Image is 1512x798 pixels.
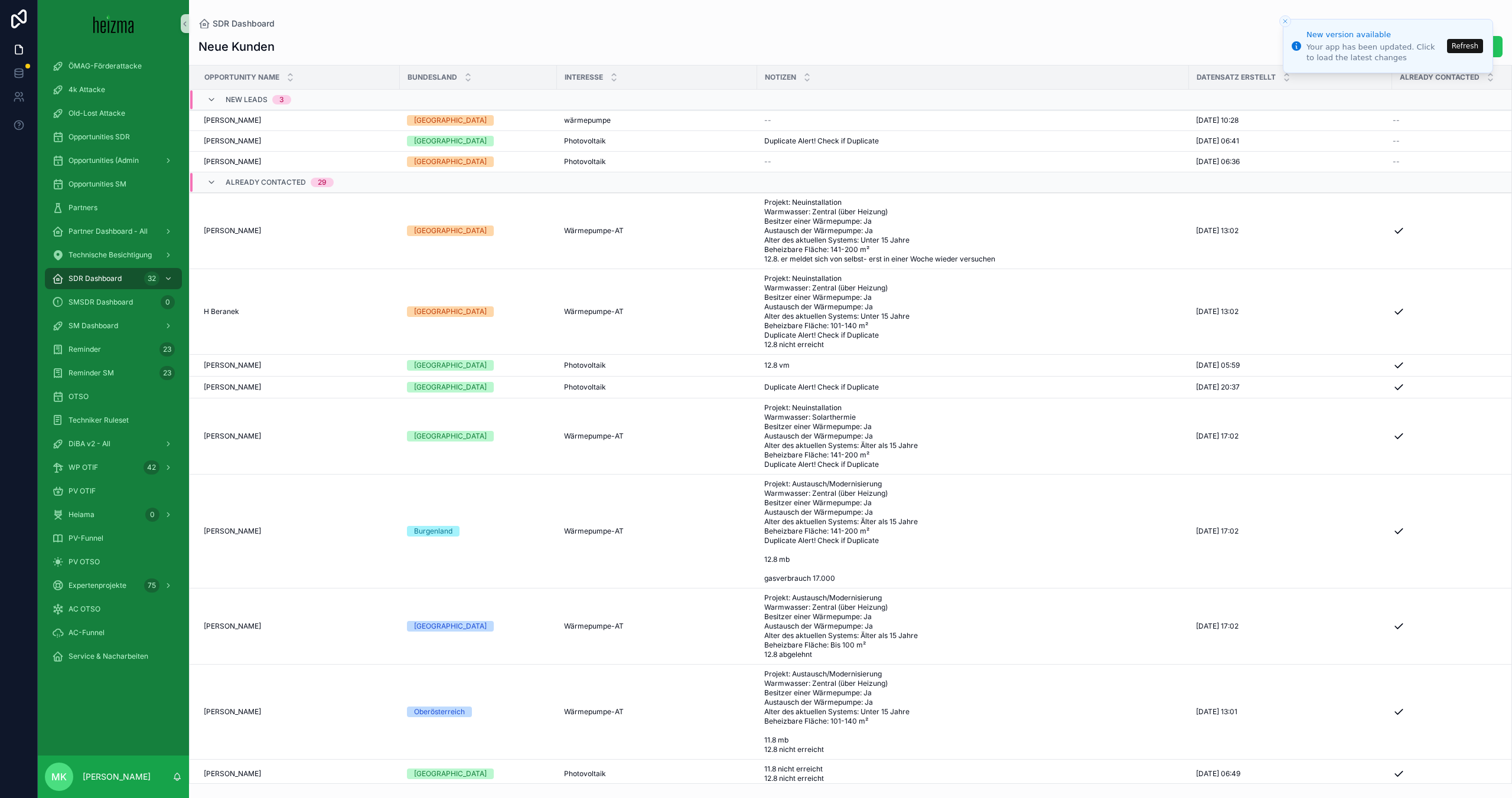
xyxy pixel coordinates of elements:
div: 23 [159,366,175,380]
a: [GEOGRAPHIC_DATA] [407,115,550,126]
span: Opportunities (Admin [69,156,139,165]
a: Partner Dashboard - All [45,221,182,242]
a: Oberösterreich [407,707,550,717]
span: Interesse [565,73,603,82]
a: [DATE] 06:36 [1196,157,1385,166]
a: Wärmepumpe-AT [564,622,750,631]
a: [DATE] 13:01 [1196,707,1385,717]
a: OTSO [45,386,182,407]
a: DiBA v2 - All [45,433,182,454]
span: [PERSON_NAME] [204,526,261,536]
span: SDR Dashboard [213,18,275,30]
div: [GEOGRAPHIC_DATA] [414,156,487,167]
div: 3 [279,95,284,104]
span: Wärmepumpe-AT [564,431,624,441]
a: [PERSON_NAME] [204,431,393,441]
div: New version available [1306,29,1443,41]
a: WP OTIF42 [45,457,182,478]
a: [GEOGRAPHIC_DATA] [407,306,550,317]
a: [DATE] 17:02 [1196,622,1385,631]
a: Projekt: Austausch/Modernisierung Warmwasser: Zentral (über Heizung) Besitzer einer Wärmepumpe: J... [764,669,1182,754]
a: [GEOGRAPHIC_DATA] [407,431,550,441]
a: -- [764,157,1182,166]
a: [DATE] 13:02 [1196,226,1385,236]
span: Projekt: Austausch/Modernisierung Warmwasser: Zentral (über Heizung) Besitzer einer Wärmepumpe: J... [764,479,1182,583]
span: Duplicate Alert! Check if Duplicate [764,382,879,392]
button: Refresh [1447,39,1483,53]
a: Projekt: Austausch/Modernisierung Warmwasser: Zentral (über Heizung) Besitzer einer Wärmepumpe: J... [764,593,1182,659]
span: [PERSON_NAME] [204,136,261,146]
span: SMSDR Dashboard [69,297,133,307]
span: Wärmepumpe-AT [564,526,624,536]
span: DiBA v2 - All [69,439,110,449]
a: [PERSON_NAME] [204,157,393,166]
span: H Beranek [204,307,239,316]
a: Projekt: Neuinstallation Warmwasser: Zentral (über Heizung) Besitzer einer Wärmepumpe: Ja Austaus... [764,198,1182,264]
a: 11.8 nicht erreicht 12.8 nicht erreicht [764,764,1182,783]
a: SMSDR Dashboard0 [45,292,182,313]
span: PV-Funnel [69,534,103,543]
a: Duplicate Alert! Check if Duplicate [764,136,1182,146]
a: Expertenprojekte75 [45,575,182,596]
a: SDR Dashboard32 [45,268,182,289]
a: [GEOGRAPHIC_DATA] [407,621,550,632]
a: [PERSON_NAME] [204,622,393,631]
span: Photovoltaik [564,382,606,392]
span: Datensatz erstellt [1197,73,1276,82]
a: Photovoltaik [564,361,750,370]
div: 32 [144,272,159,286]
button: Close toast [1279,15,1291,27]
p: [PERSON_NAME] [83,771,151,783]
img: App logo [93,14,134,33]
a: Technische Besichtigung [45,244,182,266]
a: AC-Funnel [45,622,182,643]
a: [DATE] 06:41 [1196,136,1385,146]
a: [PERSON_NAME] [204,226,393,236]
a: Wärmepumpe-AT [564,307,750,316]
div: [GEOGRAPHIC_DATA] [414,115,487,126]
div: [GEOGRAPHIC_DATA] [414,621,487,632]
a: [DATE] 13:02 [1196,307,1385,316]
div: [GEOGRAPHIC_DATA] [414,136,487,146]
a: Opportunities SDR [45,126,182,148]
span: Wärmepumpe-AT [564,622,624,631]
div: Your app has been updated. Click to load the latest changes [1306,42,1443,63]
div: 0 [145,508,159,522]
a: [PERSON_NAME] [204,136,393,146]
a: [DATE] 20:37 [1196,382,1385,392]
span: Duplicate Alert! Check if Duplicate [764,136,879,146]
span: Wärmepumpe-AT [564,707,624,717]
a: PV OTIF [45,480,182,502]
a: ÖMAG-Förderattacke [45,55,182,77]
a: PV OTSO [45,551,182,573]
span: AC OTSO [69,604,100,614]
div: Burgenland [414,526,452,537]
span: PV OTSO [69,557,100,567]
a: Techniker Ruleset [45,410,182,431]
a: 12.8 vm [764,361,1182,370]
a: [PERSON_NAME] [204,707,393,717]
a: SDR Dashboard [198,18,275,30]
span: [DATE] 20:37 [1196,382,1240,392]
a: Burgenland [407,526,550,537]
span: [DATE] 13:01 [1196,707,1237,717]
span: [PERSON_NAME] [204,361,261,370]
div: scrollable content [38,47,189,682]
a: H Beranek [204,307,393,316]
a: [DATE] 06:49 [1196,769,1385,779]
div: [GEOGRAPHIC_DATA] [414,382,487,393]
span: Wärmepumpe-AT [564,226,624,236]
span: -- [1393,136,1400,146]
a: PV-Funnel [45,528,182,549]
a: Opportunities SM [45,174,182,195]
span: 12.8 vm [764,361,790,370]
span: Techniker Ruleset [69,416,129,425]
div: 29 [318,178,327,187]
a: Projekt: Neuinstallation Warmwasser: Zentral (über Heizung) Besitzer einer Wärmepumpe: Ja Austaus... [764,274,1182,349]
span: [PERSON_NAME] [204,157,261,166]
span: SM Dashboard [69,321,118,331]
span: Photovoltaik [564,157,606,166]
span: OTSO [69,392,89,401]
